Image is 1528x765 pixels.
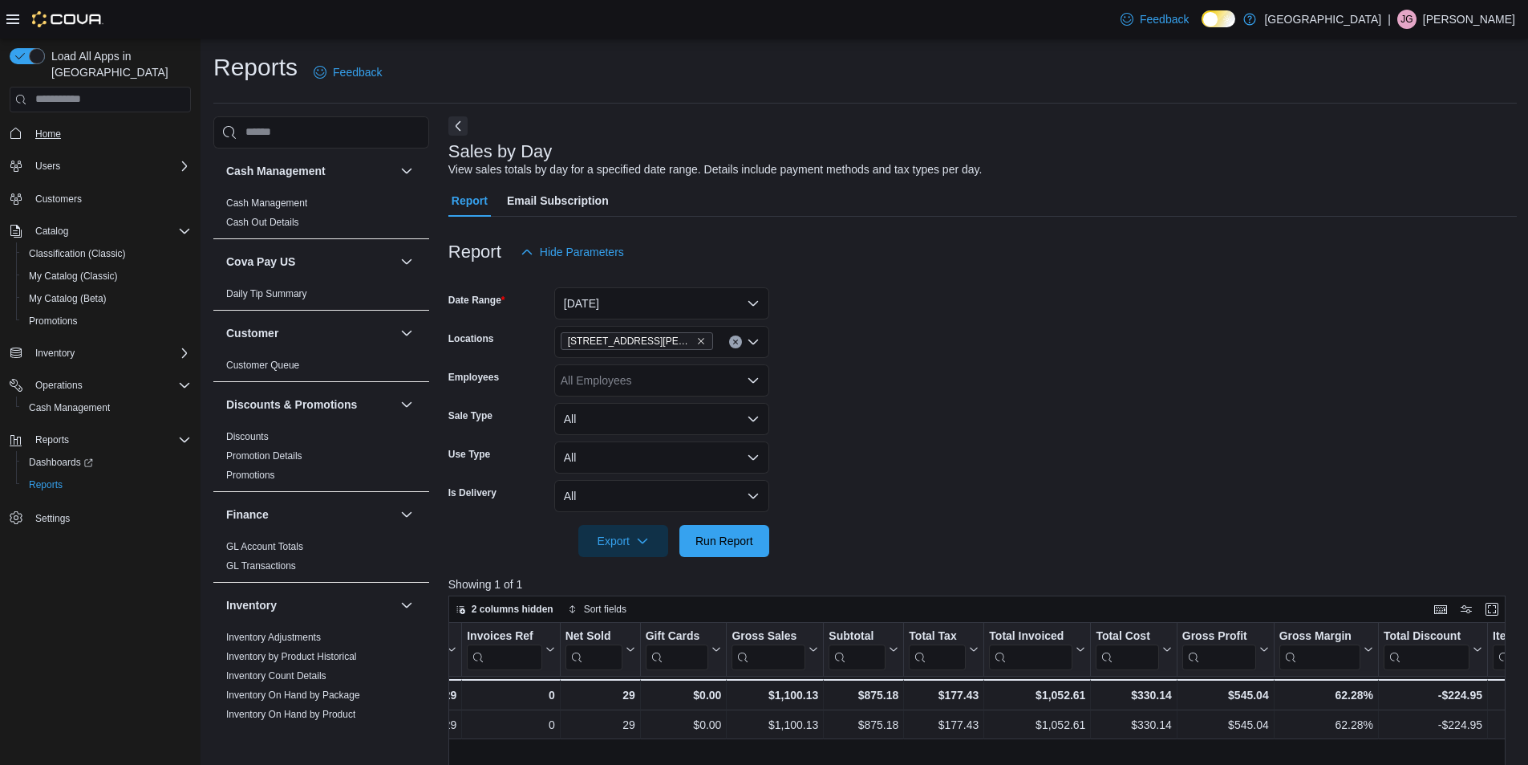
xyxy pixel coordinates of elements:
div: Gift Cards [645,629,708,644]
button: Inventory [226,597,394,613]
span: Reports [22,475,191,494]
div: $545.04 [1182,686,1269,705]
button: Inventory [397,596,416,615]
div: Gross Margin [1279,629,1360,644]
span: Customers [29,189,191,209]
button: Cova Pay US [397,252,416,271]
button: Remove 1165 McNutt Road from selection in this group [696,336,706,346]
span: Report [452,185,488,217]
button: Settings [3,506,197,529]
span: My Catalog (Beta) [22,289,191,308]
span: Promotions [226,469,275,482]
nav: Complex example [10,116,191,572]
button: Promotions [16,310,197,332]
div: Customer [213,356,429,381]
span: Home [35,128,61,140]
div: Gross Profit [1182,629,1256,669]
span: Load All Apps in [GEOGRAPHIC_DATA] [45,48,191,80]
button: Gross Profit [1182,629,1269,669]
span: Feedback [1140,11,1189,27]
div: Cova Pay US [213,284,429,310]
span: Cash Management [22,398,191,417]
span: Inventory [35,347,75,360]
span: Inventory Adjustments [226,631,321,644]
span: Dashboards [29,456,93,469]
span: My Catalog (Classic) [29,270,118,283]
span: [STREET_ADDRESS][PERSON_NAME] [568,333,693,349]
button: Cova Pay US [226,254,394,270]
div: $177.43 [909,715,979,734]
div: Total Cost [1096,629,1158,669]
p: [PERSON_NAME] [1423,10,1515,29]
a: GL Account Totals [226,541,303,552]
span: My Catalog (Classic) [22,267,191,286]
a: Settings [29,509,76,528]
button: Catalog [3,220,197,242]
div: 62.28% [1279,715,1373,734]
span: Run Report [695,533,753,549]
a: Daily Tip Summary [226,288,307,299]
p: | [1388,10,1391,29]
div: 62.28% [1279,686,1372,705]
a: Cash Out Details [226,217,299,228]
a: Inventory Count Details [226,670,326,682]
div: Net Sold [565,629,622,644]
span: Hide Parameters [540,244,624,260]
div: $0.00 [645,686,721,705]
a: Promotion Details [226,450,302,462]
span: Reports [29,478,63,491]
div: $1,100.13 [732,686,818,705]
button: Invoices Ref [467,629,554,669]
button: Operations [3,374,197,397]
button: Open list of options [747,374,760,387]
div: Total Invoiced [989,629,1072,644]
button: Customer [226,325,394,341]
span: Sort fields [584,603,626,616]
button: Gross Sales [732,629,818,669]
div: $1,052.61 [989,686,1085,705]
span: Inventory [29,344,191,363]
a: Inventory On Hand by Product [226,709,355,720]
button: Next [448,116,468,136]
label: Employees [448,371,499,384]
div: -$224.95 [1384,715,1482,734]
div: Total Invoiced [989,629,1072,669]
button: Reports [29,430,75,450]
button: Inventory [29,344,81,363]
label: Is Delivery [448,486,496,499]
input: Dark Mode [1202,10,1235,27]
button: Display options [1457,600,1476,619]
p: [GEOGRAPHIC_DATA] [1264,10,1381,29]
h3: Inventory [226,597,277,613]
button: All [554,480,769,512]
div: Total Cost [1096,629,1158,644]
span: Customer Queue [226,359,299,372]
label: Locations [448,332,494,345]
div: Subtotal [829,629,886,669]
button: Reports [16,474,197,496]
div: Finance [213,537,429,582]
div: Total Discount [1384,629,1469,644]
button: Cash Management [16,397,197,419]
button: Gift Cards [645,629,721,669]
span: Promotion Details [226,450,302,462]
h3: Discounts & Promotions [226,397,357,413]
button: Cash Management [397,161,416,181]
a: Inventory by Product Historical [226,651,357,662]
button: All [554,442,769,474]
span: Classification (Classic) [29,247,126,260]
a: Home [29,124,67,144]
span: Inventory by Product Historical [226,650,357,663]
div: Discounts & Promotions [213,427,429,491]
button: Finance [397,505,416,524]
span: GL Account Totals [226,540,303,553]
span: My Catalog (Beta) [29,292,107,305]
button: Reports [3,429,197,451]
a: Promotions [226,470,275,481]
div: 0 [467,686,554,705]
a: Classification (Classic) [22,244,132,263]
button: Export [578,525,668,557]
div: -$224.95 [1384,686,1482,705]
button: Inventory [3,342,197,364]
a: Reports [22,475,69,494]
